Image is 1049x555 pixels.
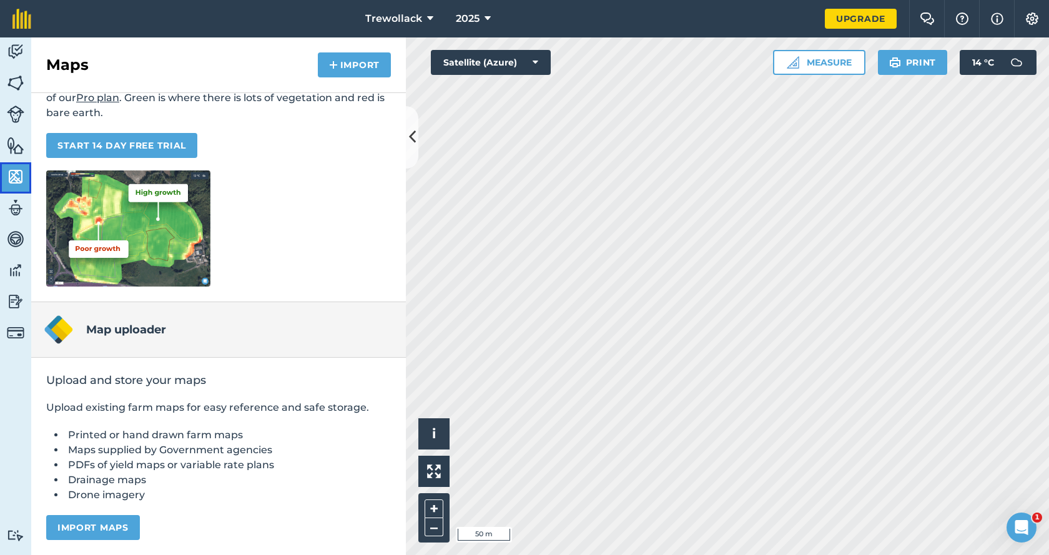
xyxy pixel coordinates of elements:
[960,50,1037,75] button: 14 °C
[920,12,935,25] img: Two speech bubbles overlapping with the left bubble in the forefront
[889,55,901,70] img: svg+xml;base64,PHN2ZyB4bWxucz0iaHR0cDovL3d3dy53My5vcmcvMjAwMC9zdmciIHdpZHRoPSIxOSIgaGVpZ2h0PSIyNC...
[7,167,24,186] img: svg+xml;base64,PHN2ZyB4bWxucz0iaHR0cDovL3d3dy53My5vcmcvMjAwMC9zdmciIHdpZHRoPSI1NiIgaGVpZ2h0PSI2MC...
[7,529,24,541] img: svg+xml;base64,PD94bWwgdmVyc2lvbj0iMS4wIiBlbmNvZGluZz0idXRmLTgiPz4KPCEtLSBHZW5lcmF0b3I6IEFkb2JlIE...
[1007,513,1037,543] iframe: Intercom live chat
[46,400,391,415] p: Upload existing farm maps for easy reference and safe storage.
[7,230,24,248] img: svg+xml;base64,PD94bWwgdmVyc2lvbj0iMS4wIiBlbmNvZGluZz0idXRmLTgiPz4KPCEtLSBHZW5lcmF0b3I6IEFkb2JlIE...
[7,292,24,311] img: svg+xml;base64,PD94bWwgdmVyc2lvbj0iMS4wIiBlbmNvZGluZz0idXRmLTgiPz4KPCEtLSBHZW5lcmF0b3I6IEFkb2JlIE...
[955,12,970,25] img: A question mark icon
[425,499,443,518] button: +
[787,56,799,69] img: Ruler icon
[46,373,391,388] h2: Upload and store your maps
[972,50,994,75] span: 14 ° C
[7,42,24,61] img: svg+xml;base64,PD94bWwgdmVyc2lvbj0iMS4wIiBlbmNvZGluZz0idXRmLTgiPz4KPCEtLSBHZW5lcmF0b3I6IEFkb2JlIE...
[7,136,24,155] img: svg+xml;base64,PHN2ZyB4bWxucz0iaHR0cDovL3d3dy53My5vcmcvMjAwMC9zdmciIHdpZHRoPSI1NiIgaGVpZ2h0PSI2MC...
[86,321,166,338] h4: Map uploader
[1032,513,1042,523] span: 1
[7,74,24,92] img: svg+xml;base64,PHN2ZyB4bWxucz0iaHR0cDovL3d3dy53My5vcmcvMjAwMC9zdmciIHdpZHRoPSI1NiIgaGVpZ2h0PSI2MC...
[1004,50,1029,75] img: svg+xml;base64,PD94bWwgdmVyc2lvbj0iMS4wIiBlbmNvZGluZz0idXRmLTgiPz4KPCEtLSBHZW5lcmF0b3I6IEFkb2JlIE...
[65,473,391,488] li: Drainage maps
[431,50,551,75] button: Satellite (Azure)
[76,92,119,104] a: Pro plan
[329,57,338,72] img: svg+xml;base64,PHN2ZyB4bWxucz0iaHR0cDovL3d3dy53My5vcmcvMjAwMC9zdmciIHdpZHRoPSIxNCIgaGVpZ2h0PSIyNC...
[456,11,480,26] span: 2025
[44,315,74,345] img: Map uploader logo
[432,426,436,441] span: i
[773,50,865,75] button: Measure
[65,428,391,443] li: Printed or hand drawn farm maps
[425,518,443,536] button: –
[1025,12,1040,25] img: A cog icon
[825,9,897,29] a: Upgrade
[12,9,31,29] img: fieldmargin Logo
[991,11,1003,26] img: svg+xml;base64,PHN2ZyB4bWxucz0iaHR0cDovL3d3dy53My5vcmcvMjAwMC9zdmciIHdpZHRoPSIxNyIgaGVpZ2h0PSIxNy...
[7,199,24,217] img: svg+xml;base64,PD94bWwgdmVyc2lvbj0iMS4wIiBlbmNvZGluZz0idXRmLTgiPz4KPCEtLSBHZW5lcmF0b3I6IEFkb2JlIE...
[46,515,140,540] button: Import maps
[65,488,391,503] li: Drone imagery
[46,76,391,120] p: Field Health lets you see vegetation levels in your fields and is part of our . Green is where th...
[878,50,948,75] button: Print
[365,11,422,26] span: Trewollack
[65,458,391,473] li: PDFs of yield maps or variable rate plans
[65,443,391,458] li: Maps supplied by Government agencies
[46,133,197,158] a: START 14 DAY FREE TRIAL
[7,324,24,341] img: svg+xml;base64,PD94bWwgdmVyc2lvbj0iMS4wIiBlbmNvZGluZz0idXRmLTgiPz4KPCEtLSBHZW5lcmF0b3I6IEFkb2JlIE...
[7,261,24,280] img: svg+xml;base64,PD94bWwgdmVyc2lvbj0iMS4wIiBlbmNvZGluZz0idXRmLTgiPz4KPCEtLSBHZW5lcmF0b3I6IEFkb2JlIE...
[418,418,450,449] button: i
[318,52,391,77] button: Import
[7,106,24,123] img: svg+xml;base64,PD94bWwgdmVyc2lvbj0iMS4wIiBlbmNvZGluZz0idXRmLTgiPz4KPCEtLSBHZW5lcmF0b3I6IEFkb2JlIE...
[46,55,89,75] h2: Maps
[427,464,441,478] img: Four arrows, one pointing top left, one top right, one bottom right and the last bottom left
